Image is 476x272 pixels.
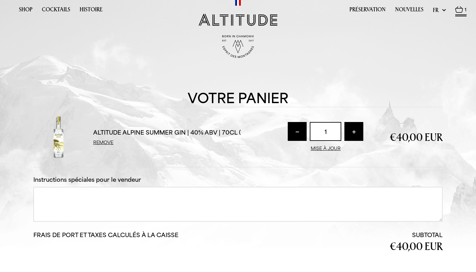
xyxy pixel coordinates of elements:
h1: Votre Panier [188,90,288,107]
img: Basket [455,6,463,13]
p: Subtotal [243,231,443,239]
img: Translation missing: fr.misc.increase [352,130,356,134]
a: Préservation [349,6,386,16]
a: Cocktails [42,6,70,16]
a: Nouvelles [395,6,423,16]
button: mise à jour [311,146,341,151]
img: Born in Chamonix - Est. 2017 - Espirit des Montagnes [222,35,254,58]
lomoney: €40,00 EUR [390,239,443,253]
lomoney: €40,00 EUR [390,130,443,144]
div: Frais de port et taxes calculés à la caisse [33,231,233,239]
a: 1 [455,6,467,16]
img: Altitude Gin [199,14,277,26]
img: Translation missing: fr.misc.decrease [296,131,299,132]
a: Altitude Alpine Summer Gin | 40% ABV | 70cl ( [93,129,241,136]
a: Shop [19,6,32,16]
a: Remove [93,140,113,145]
label: Instructions spéciales pour le vendeur [33,176,443,184]
a: Histoire [80,6,103,16]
